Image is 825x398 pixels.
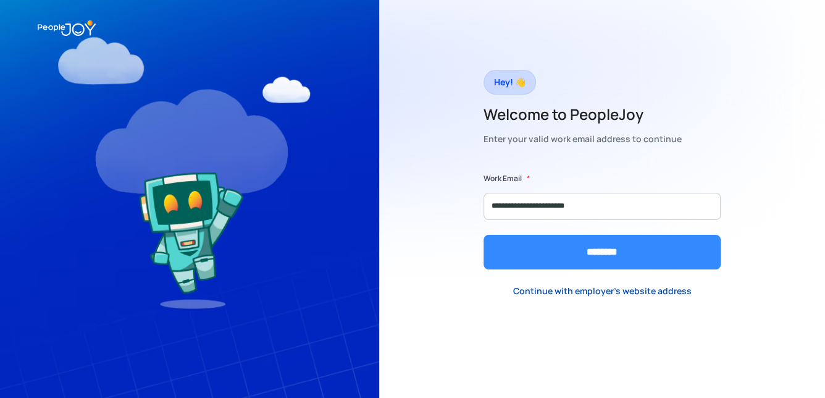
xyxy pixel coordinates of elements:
[503,279,701,304] a: Continue with employer's website address
[484,172,721,269] form: Form
[484,104,682,124] h2: Welcome to PeopleJoy
[513,285,691,297] div: Continue with employer's website address
[484,130,682,148] div: Enter your valid work email address to continue
[484,172,522,185] label: Work Email
[494,74,526,91] div: Hey! 👋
